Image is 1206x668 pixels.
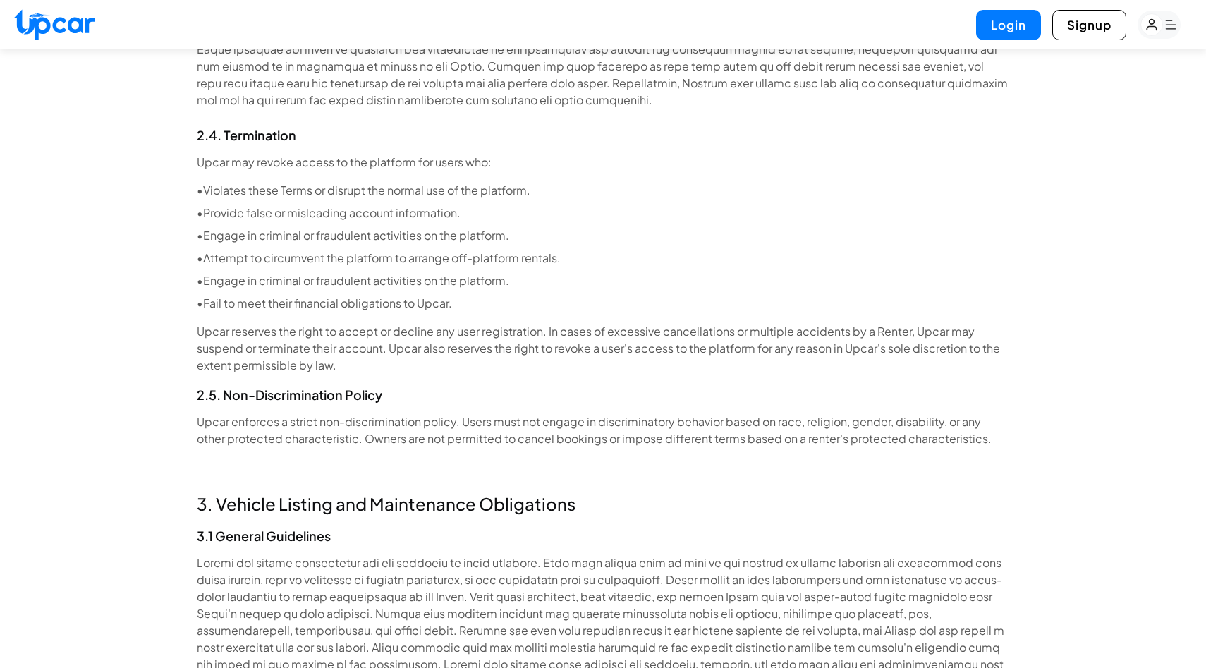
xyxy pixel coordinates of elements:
[197,154,1009,171] p: Upcar may revoke access to the platform for users who:
[197,492,1009,515] h3: 3. Vehicle Listing and Maintenance Obligations
[197,413,1009,447] p: Upcar enforces a strict non-discrimination policy. Users must not engage in discriminatory behavi...
[976,10,1041,40] button: Login
[197,205,461,221] span: • Provide false or misleading account information.
[197,526,1009,546] h4: 3.1 General Guidelines
[197,323,1009,374] p: Upcar reserves the right to accept or decline any user registration. In cases of excessive cancel...
[1052,10,1126,40] button: Signup
[14,9,95,40] img: Upcar Logo
[197,295,452,312] span: • Fail to meet their financial obligations to Upcar.
[197,250,561,267] span: • Attempt to circumvent the platform to arrange off-platform rentals.
[197,182,530,199] span: • Violates these Terms or disrupt the normal use of the platform.
[197,126,1009,145] h4: 2.4. Termination
[197,227,509,244] span: • Engage in criminal or fraudulent activities on the platform.
[197,272,509,289] span: • Engage in criminal or fraudulent activities on the platform.
[197,385,1009,405] h4: 2.5. Non-Discrimination Policy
